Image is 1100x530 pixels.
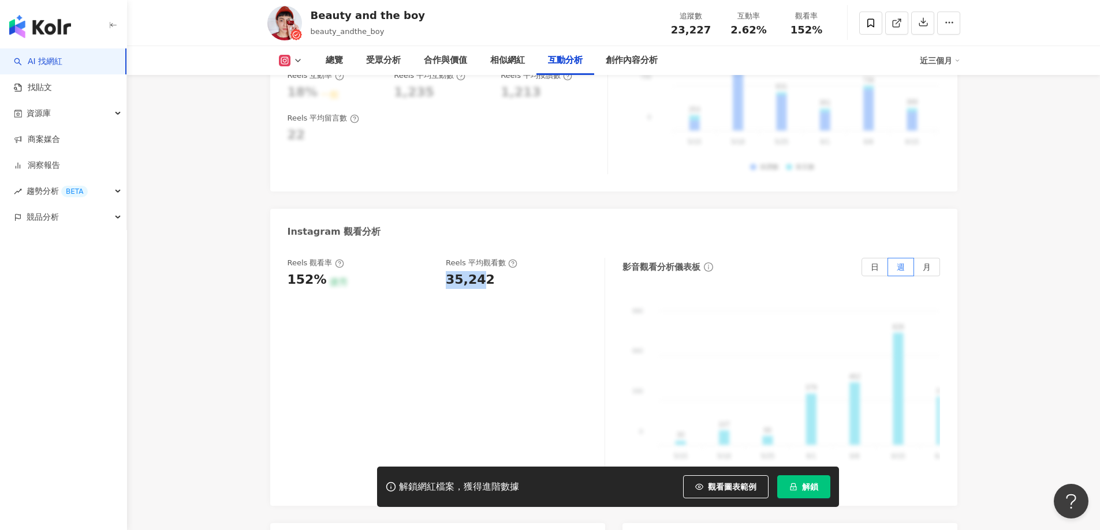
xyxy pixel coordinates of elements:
div: 總覽 [326,54,343,67]
div: 觀看率 [785,10,829,22]
div: 相似網紅 [490,54,525,67]
button: 解鎖 [777,475,830,498]
div: Reels 平均觀看數 [446,258,517,268]
div: Instagram 觀看分析 [288,225,381,238]
div: Reels 平均互動數 [394,70,465,81]
div: 152% [288,271,327,289]
span: 2.62% [730,24,766,36]
span: 解鎖 [802,482,818,491]
div: 追蹤數 [669,10,713,22]
span: 月 [923,262,931,272]
a: 商案媒合 [14,134,60,145]
span: 週 [897,262,905,272]
img: KOL Avatar [267,6,302,40]
div: BETA [61,186,88,197]
span: 152% [790,24,823,36]
button: 觀看圖表範例 [683,475,769,498]
span: rise [14,187,22,196]
div: Reels 互動率 [288,70,344,81]
span: 競品分析 [27,204,59,230]
div: 解鎖網紅檔案，獲得進階數據 [399,481,519,493]
div: Beauty and the boy [311,8,425,22]
span: info-circle [702,261,715,273]
div: 互動率 [727,10,771,22]
span: 23,227 [671,24,711,36]
a: 找貼文 [14,82,52,93]
div: Reels 平均按讚數 [501,70,572,81]
span: 趨勢分析 [27,178,88,204]
div: 合作與價值 [424,54,467,67]
a: searchAI 找網紅 [14,56,62,67]
div: 受眾分析 [366,54,401,67]
div: 創作內容分析 [606,54,658,67]
a: 洞察報告 [14,160,60,171]
span: beauty_andthe_boy [311,27,385,36]
div: 互動分析 [548,54,583,67]
div: Reels 觀看率 [288,258,344,268]
div: 影音觀看分析儀表板 [622,261,700,273]
img: logo [9,15,71,38]
span: lock [789,483,797,491]
div: 35,242 [446,271,495,289]
div: 近三個月 [920,51,960,70]
span: 觀看圖表範例 [708,482,756,491]
span: 資源庫 [27,100,51,126]
span: 日 [871,262,879,272]
div: Reels 平均留言數 [288,113,359,123]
